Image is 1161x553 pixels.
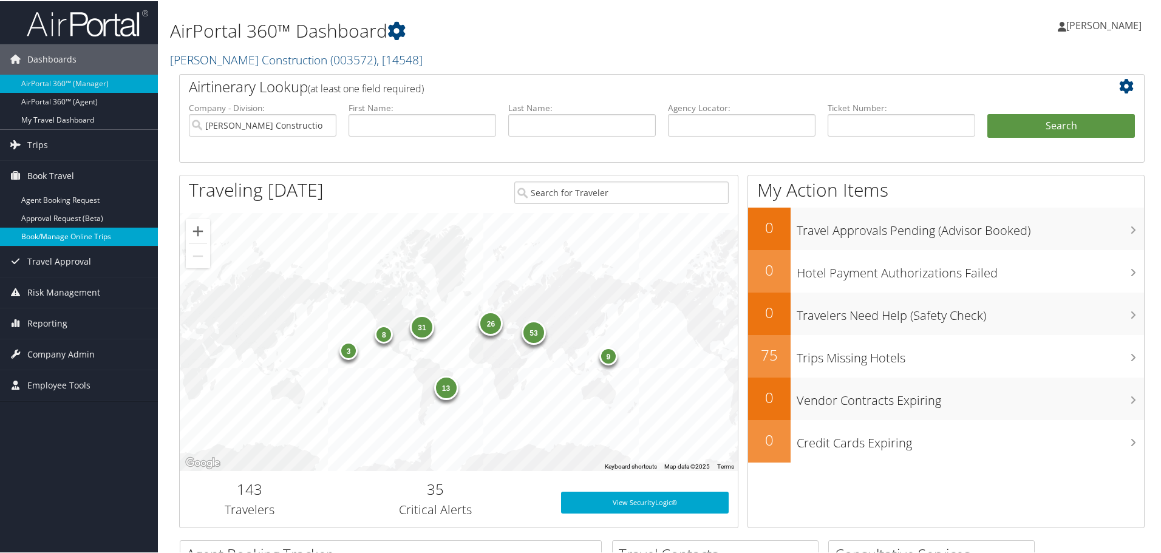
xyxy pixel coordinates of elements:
[748,429,791,449] h2: 0
[349,101,496,113] label: First Name:
[186,218,210,242] button: Zoom in
[668,101,815,113] label: Agency Locator:
[308,81,424,94] span: (at least one field required)
[189,176,324,202] h1: Traveling [DATE]
[797,215,1144,238] h3: Travel Approvals Pending (Advisor Booked)
[748,216,791,237] h2: 0
[376,50,423,67] span: , [ 14548 ]
[189,75,1055,96] h2: Airtinerary Lookup
[170,17,826,42] h1: AirPortal 360™ Dashboard
[599,345,618,364] div: 9
[748,334,1144,376] a: 75Trips Missing Hotels
[330,50,376,67] span: ( 003572 )
[27,369,90,399] span: Employee Tools
[561,490,729,512] a: View SecurityLogic®
[605,461,657,470] button: Keyboard shortcuts
[27,43,77,73] span: Dashboards
[514,180,729,203] input: Search for Traveler
[748,249,1144,291] a: 0Hotel Payment Authorizations Failed
[828,101,975,113] label: Ticket Number:
[329,478,543,498] h2: 35
[27,245,91,276] span: Travel Approval
[478,310,503,334] div: 26
[339,340,358,358] div: 3
[189,500,310,517] h3: Travelers
[1066,18,1142,31] span: [PERSON_NAME]
[27,8,148,36] img: airportal-logo.png
[508,101,656,113] label: Last Name:
[410,314,434,338] div: 31
[748,301,791,322] h2: 0
[27,129,48,159] span: Trips
[748,259,791,279] h2: 0
[748,291,1144,334] a: 0Travelers Need Help (Safety Check)
[186,243,210,267] button: Zoom out
[748,344,791,364] h2: 75
[522,319,546,343] div: 53
[27,276,100,307] span: Risk Management
[189,101,336,113] label: Company - Division:
[797,257,1144,280] h3: Hotel Payment Authorizations Failed
[748,386,791,407] h2: 0
[748,376,1144,419] a: 0Vendor Contracts Expiring
[797,385,1144,408] h3: Vendor Contracts Expiring
[797,427,1144,450] h3: Credit Cards Expiring
[797,342,1144,365] h3: Trips Missing Hotels
[748,206,1144,249] a: 0Travel Approvals Pending (Advisor Booked)
[27,338,95,368] span: Company Admin
[748,176,1144,202] h1: My Action Items
[183,454,223,470] a: Open this area in Google Maps (opens a new window)
[987,113,1135,137] button: Search
[329,500,543,517] h3: Critical Alerts
[717,462,734,469] a: Terms (opens in new tab)
[183,454,223,470] img: Google
[27,160,74,190] span: Book Travel
[434,375,458,399] div: 13
[27,307,67,338] span: Reporting
[797,300,1144,323] h3: Travelers Need Help (Safety Check)
[170,50,423,67] a: [PERSON_NAME] Construction
[1058,6,1154,42] a: [PERSON_NAME]
[748,419,1144,461] a: 0Credit Cards Expiring
[664,462,710,469] span: Map data ©2025
[375,324,393,342] div: 8
[189,478,310,498] h2: 143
